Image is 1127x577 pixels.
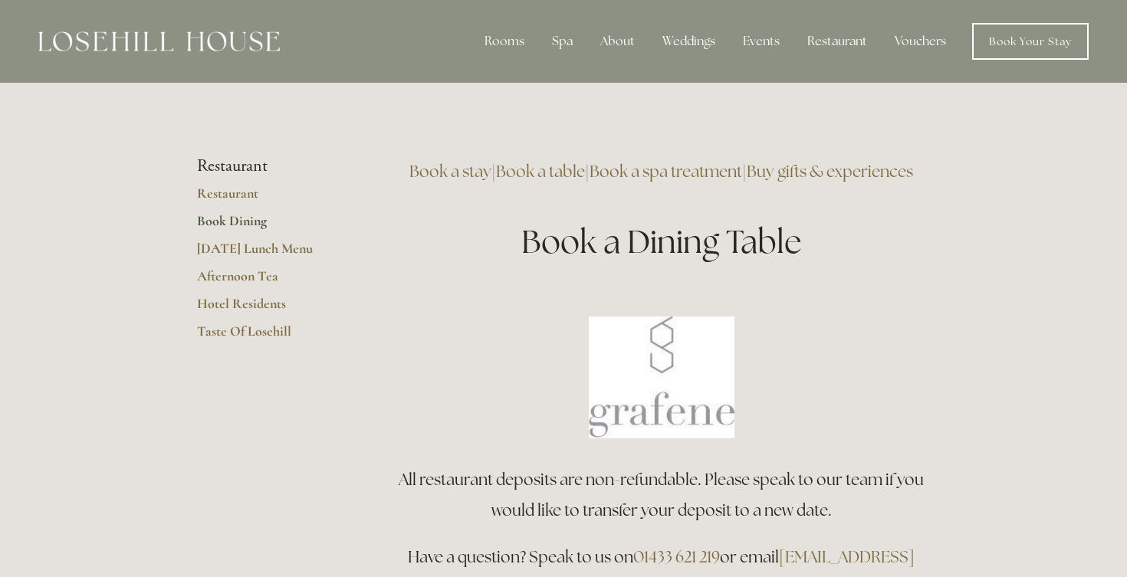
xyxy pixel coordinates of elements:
img: Book a table at Grafene Restaurant @ Losehill [589,316,734,438]
a: Buy gifts & experiences [747,161,913,182]
div: Restaurant [795,26,879,57]
h1: Book a Dining Table [393,219,930,264]
a: Taste Of Losehill [197,323,343,350]
a: 01433 621 219 [633,546,720,567]
div: Spa [540,26,585,57]
div: Rooms [472,26,537,57]
li: Restaurant [197,156,343,176]
a: Book Your Stay [972,23,1089,60]
a: [DATE] Lunch Menu [197,240,343,267]
img: Losehill House [38,31,280,51]
a: Book a table [496,161,585,182]
div: Weddings [650,26,728,57]
a: Hotel Residents [197,295,343,323]
a: Restaurant [197,185,343,212]
div: About [588,26,647,57]
a: Vouchers [882,26,958,57]
a: Afternoon Tea [197,267,343,295]
h3: All restaurant deposits are non-refundable. Please speak to our team if you would like to transfe... [393,464,930,526]
a: Book Dining [197,212,343,240]
h3: | | | [393,156,930,187]
a: Book a spa treatment [590,161,742,182]
div: Events [731,26,792,57]
a: Book a stay [409,161,491,182]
